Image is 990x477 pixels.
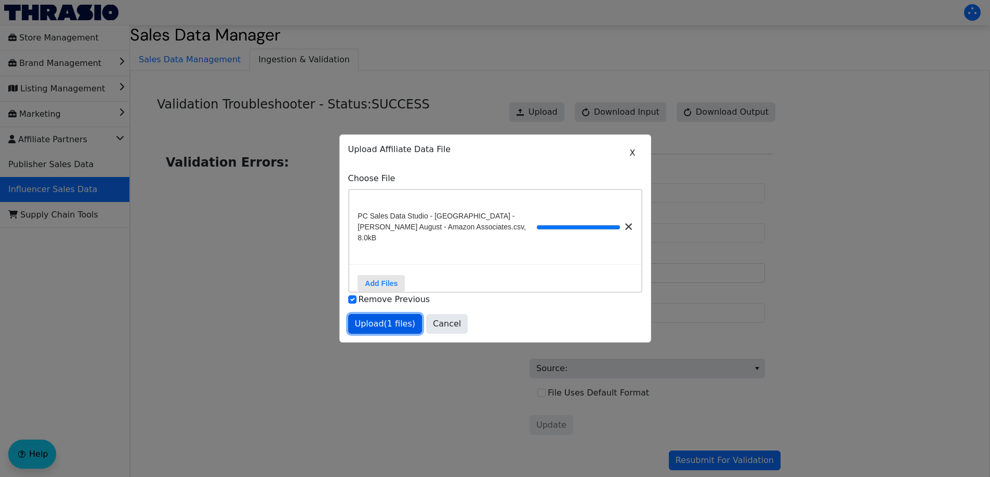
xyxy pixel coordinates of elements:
[358,275,405,292] label: Add Files
[348,314,423,334] button: Upload(1 files)
[348,143,642,156] p: Upload Affiliate Data File
[348,172,642,185] label: Choose File
[359,294,430,304] label: Remove Previous
[358,211,536,243] span: PC Sales Data Studio - [GEOGRAPHIC_DATA] - [PERSON_NAME] August - Amazon Associates.csv, 8.0kB
[426,314,468,334] button: Cancel
[355,318,416,330] span: Upload (1 files)
[433,318,461,330] span: Cancel
[623,143,642,163] button: X
[630,147,636,159] span: X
